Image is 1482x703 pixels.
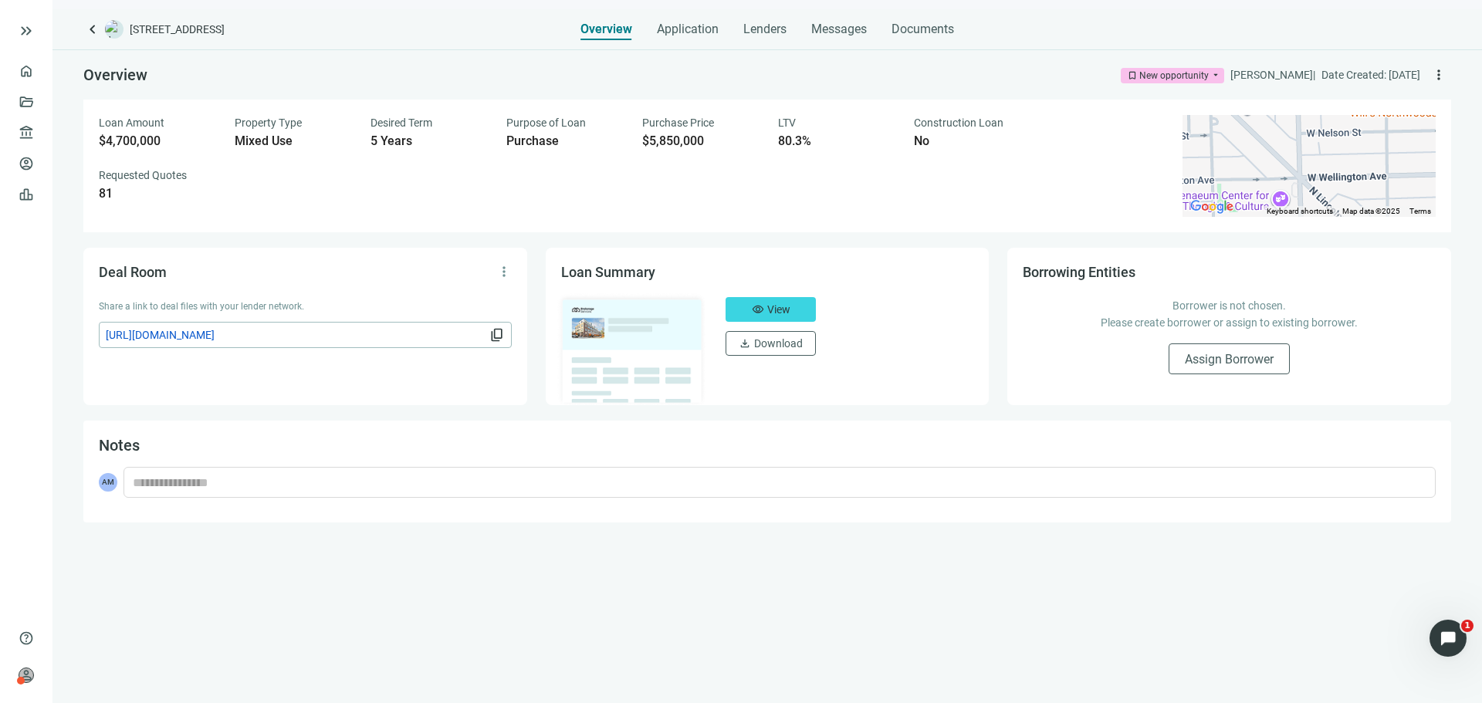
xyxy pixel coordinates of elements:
span: download [739,337,751,350]
div: $4,700,000 [99,134,216,149]
div: [PERSON_NAME] | [1230,66,1315,83]
a: Open this area in Google Maps (opens a new window) [1186,197,1237,217]
span: 1 [1461,620,1474,632]
span: Notes [99,436,140,455]
span: View [767,303,790,316]
span: Deal Room [99,264,167,280]
span: AM [99,473,117,492]
span: Application [657,22,719,37]
div: 80.3% [778,134,895,149]
p: Borrower is not chosen. [1038,297,1420,314]
span: Overview [83,66,147,84]
span: help [19,630,34,646]
a: keyboard_arrow_left [83,20,102,39]
span: LTV [778,117,796,129]
span: Messages [811,22,867,36]
span: Requested Quotes [99,169,187,181]
div: New opportunity [1139,68,1209,83]
button: more_vert [1426,63,1451,87]
span: Loan Summary [561,264,655,280]
span: [STREET_ADDRESS] [130,22,225,37]
span: Property Type [235,117,302,129]
div: $5,850,000 [642,134,760,149]
span: person [19,668,34,683]
span: Loan Amount [99,117,164,129]
span: Map data ©2025 [1342,207,1400,215]
p: Please create borrower or assign to existing borrower. [1038,314,1420,331]
span: more_vert [1431,67,1446,83]
span: Share a link to deal files with your lender network. [99,301,304,312]
span: Purchase Price [642,117,714,129]
button: visibilityView [726,297,816,322]
span: content_copy [489,327,505,343]
span: Overview [580,22,632,37]
span: Documents [892,22,954,37]
span: account_balance [19,125,29,140]
span: more_vert [496,264,512,279]
span: Construction Loan [914,117,1003,129]
img: dealOverviewImg [557,292,708,407]
div: 5 Years [370,134,488,149]
button: more_vert [492,259,516,284]
div: Mixed Use [235,134,352,149]
span: [URL][DOMAIN_NAME] [106,326,486,343]
iframe: Intercom live chat [1430,620,1467,657]
div: No [914,134,1031,149]
span: Desired Term [370,117,432,129]
span: Download [754,337,803,350]
img: Google [1186,197,1237,217]
span: Borrowing Entities [1023,264,1135,280]
button: downloadDownload [726,331,816,356]
button: Assign Borrower [1169,343,1290,374]
span: Purpose of Loan [506,117,586,129]
span: Lenders [743,22,787,37]
div: Purchase [506,134,624,149]
div: 81 [99,186,216,201]
span: visibility [752,303,764,316]
img: deal-logo [105,20,123,39]
span: bookmark [1127,70,1138,81]
a: Terms (opens in new tab) [1409,207,1431,215]
button: keyboard_double_arrow_right [17,22,36,40]
button: Keyboard shortcuts [1267,206,1333,217]
div: Date Created: [DATE] [1321,66,1420,83]
span: Assign Borrower [1185,352,1274,367]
